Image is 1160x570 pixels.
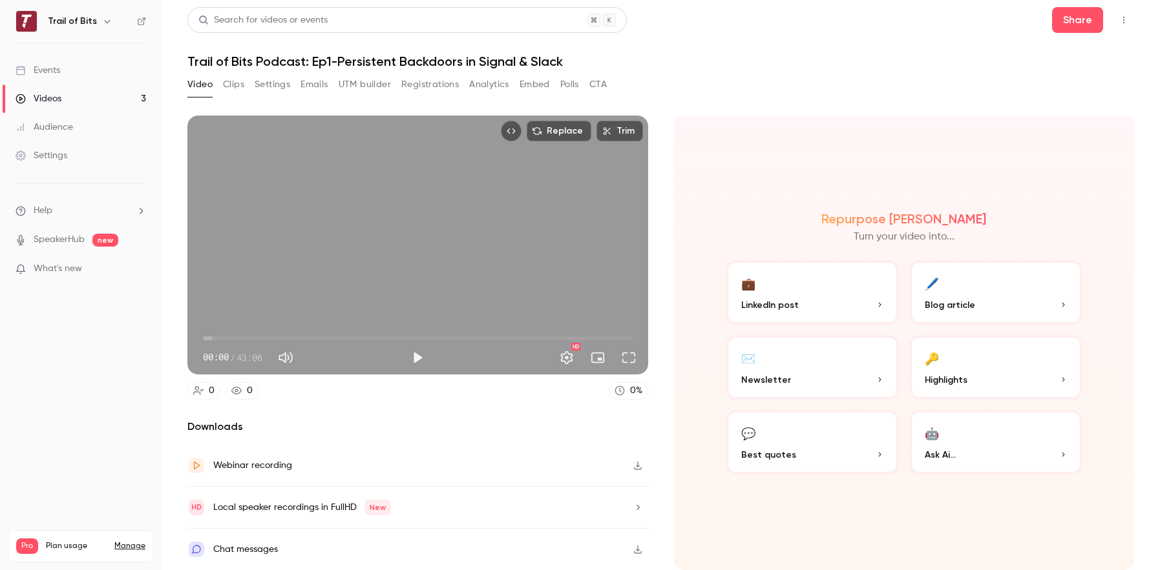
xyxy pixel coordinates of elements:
h2: Repurpose [PERSON_NAME] [821,211,986,227]
button: Turn on miniplayer [585,345,611,371]
span: 00:00 [203,351,229,364]
span: Newsletter [741,373,791,387]
button: CTA [589,74,607,95]
button: Embed [520,74,550,95]
span: / [230,351,235,364]
div: 🔑 [925,348,939,368]
button: Mute [273,345,299,371]
a: Manage [114,541,145,551]
button: Video [187,74,213,95]
button: 💬Best quotes [726,410,899,474]
div: Chat messages [213,542,278,557]
div: Settings [16,149,67,162]
div: 💼 [741,273,755,293]
button: ✉️Newsletter [726,335,899,400]
span: Ask Ai... [925,448,956,462]
span: Help [34,204,52,218]
div: 💬 [741,423,755,443]
div: Search for videos or events [198,14,328,27]
span: Plan usage [46,541,107,551]
button: Embed video [501,121,522,141]
h1: Trail of Bits Podcast: Ep1-Persistent Backdoors in Signal & Slack [187,54,1134,69]
div: Webinar recording [213,458,292,473]
div: HD [571,343,580,351]
h6: Trail of Bits [48,15,97,28]
span: Best quotes [741,448,796,462]
div: Events [16,64,60,77]
button: 🤖Ask Ai... [909,410,1082,474]
div: 0 [209,384,215,398]
img: Trail of Bits [16,11,37,32]
button: Registrations [401,74,459,95]
span: 43:06 [237,351,262,364]
button: Settings [554,345,580,371]
div: Videos [16,92,61,105]
button: Play [405,345,430,371]
button: Share [1052,7,1103,33]
a: 0% [609,382,648,400]
button: Top Bar Actions [1113,10,1134,30]
div: ✉️ [741,348,755,368]
button: Settings [255,74,290,95]
button: Analytics [469,74,509,95]
button: Clips [223,74,244,95]
a: SpeakerHub [34,233,85,247]
span: Pro [16,538,38,554]
p: Turn your video into... [854,229,954,245]
button: Trim [596,121,643,141]
button: 🔑Highlights [909,335,1082,400]
button: Emails [301,74,328,95]
a: 0 [187,382,220,400]
button: UTM builder [339,74,391,95]
div: 🤖 [925,423,939,443]
div: 🖊️ [925,273,939,293]
a: 0 [226,382,258,400]
span: What's new [34,262,82,276]
span: New [364,500,391,515]
button: Polls [560,74,579,95]
button: Replace [527,121,591,141]
button: 💼LinkedIn post [726,260,899,325]
h2: Downloads [187,419,648,434]
div: 00:00 [203,351,262,364]
div: Audience [16,121,73,134]
button: 🖊️Blog article [909,260,1082,325]
span: Blog article [925,298,975,312]
li: help-dropdown-opener [16,204,146,218]
span: new [92,234,118,247]
span: Highlights [925,373,967,387]
button: Full screen [616,345,642,371]
iframe: Noticeable Trigger [131,263,146,275]
div: 0 % [630,384,642,398]
div: 0 [247,384,253,398]
span: LinkedIn post [741,298,799,312]
div: Local speaker recordings in FullHD [213,500,391,515]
